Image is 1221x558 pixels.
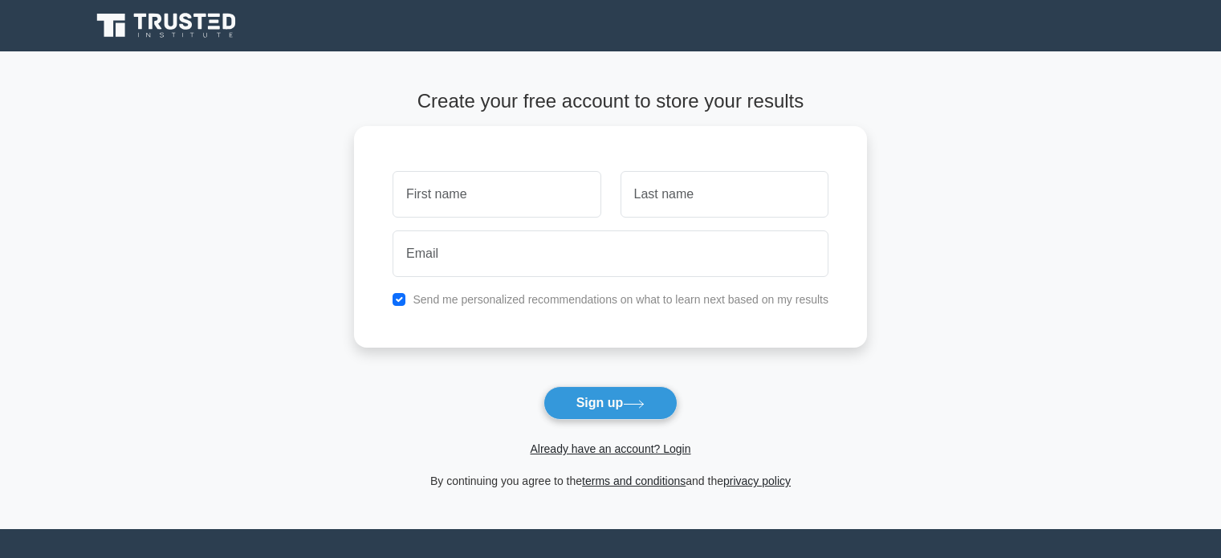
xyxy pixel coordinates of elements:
[543,386,678,420] button: Sign up
[582,475,686,487] a: terms and conditions
[621,171,828,218] input: Last name
[723,475,791,487] a: privacy policy
[530,442,690,455] a: Already have an account? Login
[413,293,828,306] label: Send me personalized recommendations on what to learn next based on my results
[344,471,877,491] div: By continuing you agree to the and the
[393,230,828,277] input: Email
[393,171,600,218] input: First name
[354,90,867,113] h4: Create your free account to store your results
